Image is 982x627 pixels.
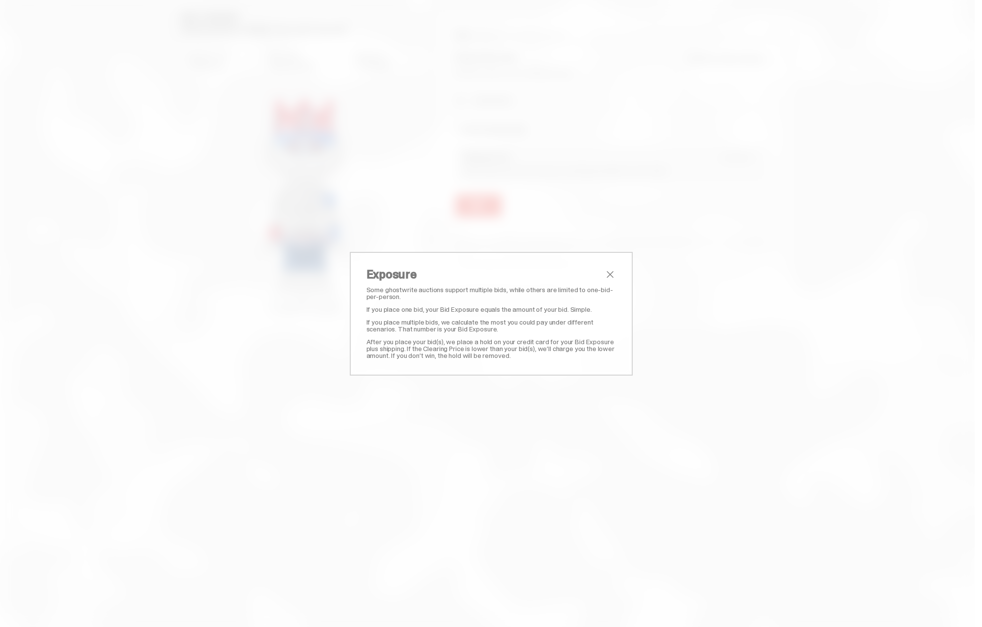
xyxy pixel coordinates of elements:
[366,319,616,332] p: If you place multiple bids, we calculate the most you could pay under different scenarios. That n...
[366,286,616,300] p: Some ghostwrite auctions support multiple bids, while others are limited to one-bid-per-person.
[604,269,616,280] button: close
[366,306,616,313] p: If you place one bid, your Bid Exposure equals the amount of your bid. Simple.
[366,338,616,359] p: After you place your bid(s), we place a hold on your credit card for your Bid Exposure plus shipp...
[366,269,604,280] h2: Exposure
